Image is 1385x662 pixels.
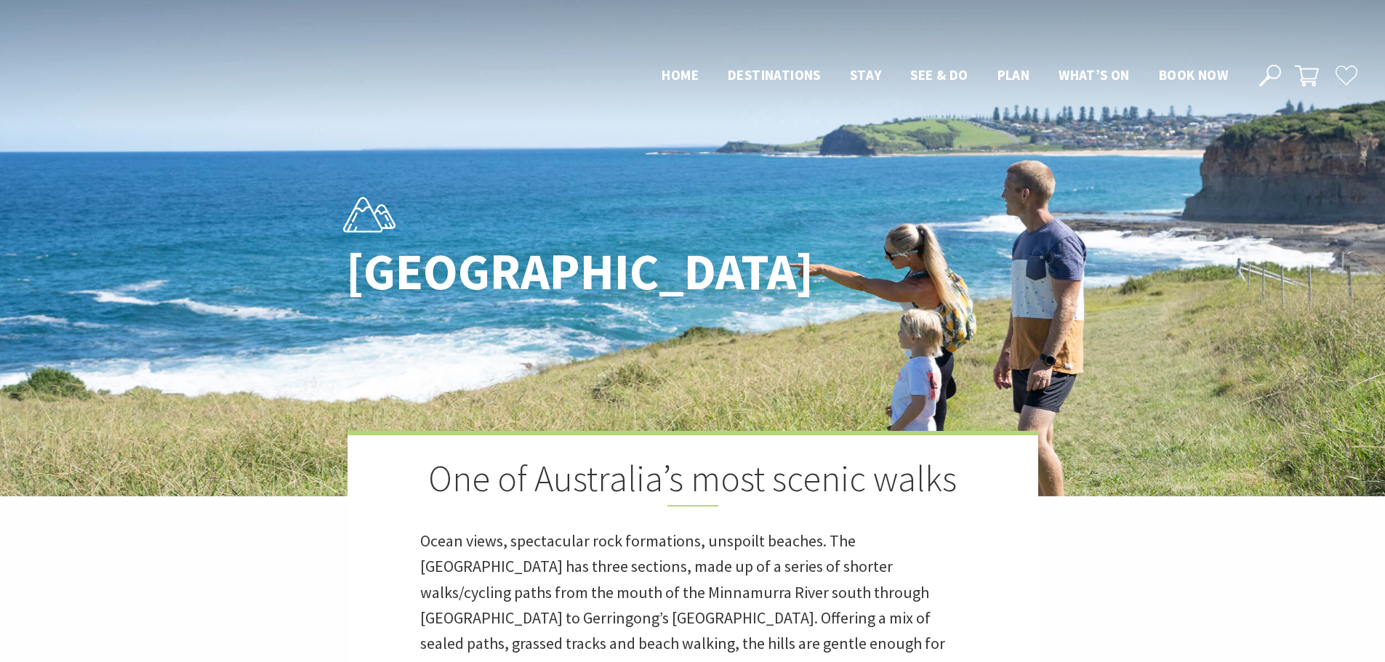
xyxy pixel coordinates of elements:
span: What’s On [1059,66,1130,84]
span: Book now [1159,66,1228,84]
span: See & Do [910,66,968,84]
span: Home [662,66,699,84]
span: Destinations [728,66,821,84]
span: Stay [850,66,882,84]
span: Plan [997,66,1030,84]
nav: Main Menu [647,64,1243,88]
h1: [GEOGRAPHIC_DATA] [346,243,757,299]
h2: One of Australia’s most scenic walks [420,457,966,506]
